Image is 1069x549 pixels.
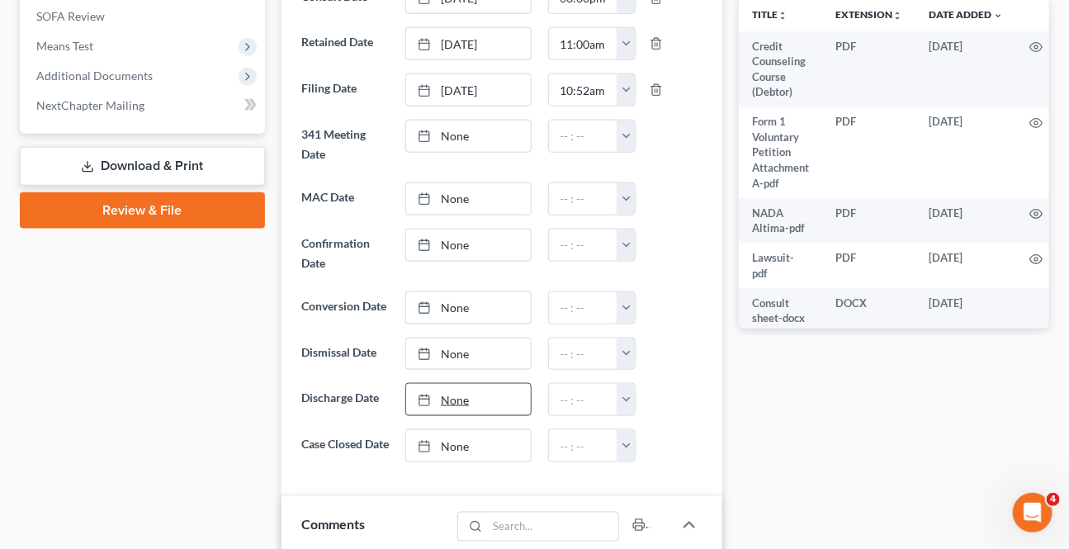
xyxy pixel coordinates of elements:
[293,383,398,416] label: Discharge Date
[406,430,530,461] a: None
[23,91,265,121] a: NextChapter Mailing
[20,147,265,186] a: Download & Print
[549,384,618,415] input: -- : --
[549,338,618,370] input: -- : --
[293,291,398,324] label: Conversion Date
[739,107,822,198] td: Form 1 Voluntary Petition Attachment A-pdf
[739,198,822,244] td: NADA Altima-pdf
[915,31,1016,107] td: [DATE]
[549,121,618,152] input: -- : --
[293,338,398,371] label: Dismissal Date
[549,28,618,59] input: -- : --
[929,8,1003,21] a: Date Added expand_more
[915,107,1016,198] td: [DATE]
[36,39,93,53] span: Means Test
[488,513,619,541] input: Search...
[835,8,902,21] a: Extensionunfold_more
[822,31,915,107] td: PDF
[406,28,530,59] a: [DATE]
[915,243,1016,288] td: [DATE]
[752,8,788,21] a: Titleunfold_more
[822,288,915,334] td: DOCX
[993,11,1003,21] i: expand_more
[36,69,153,83] span: Additional Documents
[549,183,618,215] input: -- : --
[915,288,1016,334] td: [DATE]
[739,288,822,334] td: Consult sheet-docx
[406,230,530,261] a: None
[549,430,618,461] input: -- : --
[36,9,105,23] span: SOFA Review
[293,229,398,278] label: Confirmation Date
[822,243,915,288] td: PDF
[406,292,530,324] a: None
[293,429,398,462] label: Case Closed Date
[549,292,618,324] input: -- : --
[293,73,398,106] label: Filing Date
[36,98,144,112] span: NextChapter Mailing
[1047,493,1060,506] span: 4
[406,384,530,415] a: None
[301,517,365,532] span: Comments
[822,107,915,198] td: PDF
[406,121,530,152] a: None
[293,120,398,169] label: 341 Meeting Date
[739,31,822,107] td: Credit Counseling Course (Debtor)
[293,27,398,60] label: Retained Date
[23,2,265,31] a: SOFA Review
[822,198,915,244] td: PDF
[549,230,618,261] input: -- : --
[293,182,398,215] label: MAC Date
[406,338,530,370] a: None
[406,183,530,215] a: None
[1013,493,1052,532] iframe: Intercom live chat
[778,11,788,21] i: unfold_more
[549,74,618,106] input: -- : --
[20,192,265,229] a: Review & File
[739,243,822,288] td: Lawsuit-pdf
[892,11,902,21] i: unfold_more
[406,74,530,106] a: [DATE]
[915,198,1016,244] td: [DATE]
